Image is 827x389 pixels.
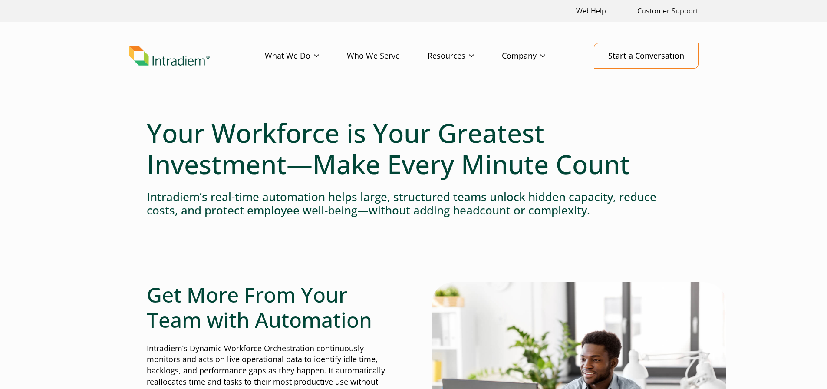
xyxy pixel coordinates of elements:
a: Company [502,43,573,69]
h4: Intradiem’s real-time automation helps large, structured teams unlock hidden capacity, reduce cos... [147,190,681,217]
a: Start a Conversation [594,43,699,69]
img: Intradiem [129,46,210,66]
a: Link to homepage of Intradiem [129,46,265,66]
h1: Your Workforce is Your Greatest Investment—Make Every Minute Count [147,117,681,180]
a: Who We Serve [347,43,428,69]
a: Customer Support [634,2,702,20]
a: Link opens in a new window [573,2,610,20]
a: What We Do [265,43,347,69]
a: Resources [428,43,502,69]
h2: Get More From Your Team with Automation [147,282,396,332]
